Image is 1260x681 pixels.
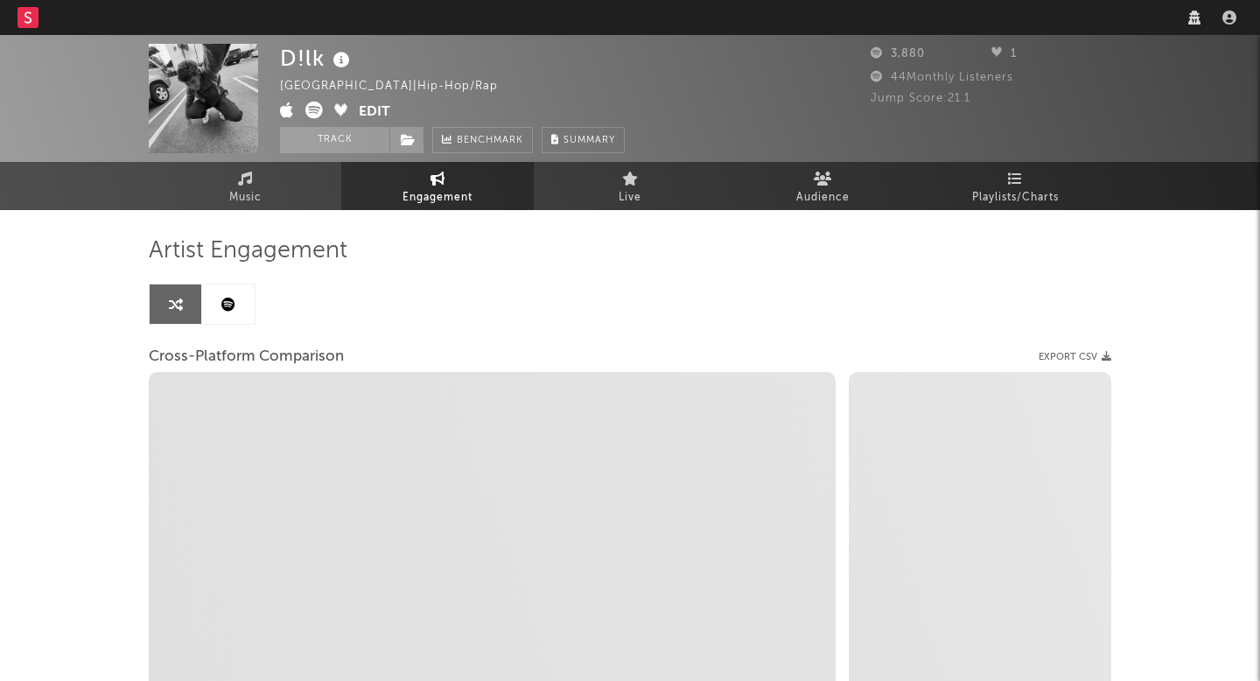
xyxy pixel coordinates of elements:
span: Summary [563,136,615,145]
span: Audience [796,187,850,208]
span: 1 [991,48,1017,60]
a: Music [149,162,341,210]
button: Track [280,127,389,153]
span: 44 Monthly Listeners [871,72,1013,83]
span: Benchmark [457,130,523,151]
span: Engagement [402,187,472,208]
div: D!lk [280,44,354,73]
span: Jump Score: 21.1 [871,93,970,104]
span: Playlists/Charts [972,187,1059,208]
a: Audience [726,162,919,210]
a: Live [534,162,726,210]
a: Playlists/Charts [919,162,1111,210]
span: 3,880 [871,48,925,60]
span: Artist Engagement [149,241,347,262]
button: Edit [359,102,390,123]
a: Engagement [341,162,534,210]
span: Music [229,187,262,208]
span: Cross-Platform Comparison [149,347,344,368]
button: Summary [542,127,625,153]
a: Benchmark [432,127,533,153]
span: Live [619,187,641,208]
button: Export CSV [1039,352,1111,362]
div: [GEOGRAPHIC_DATA] | Hip-Hop/Rap [280,76,518,97]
